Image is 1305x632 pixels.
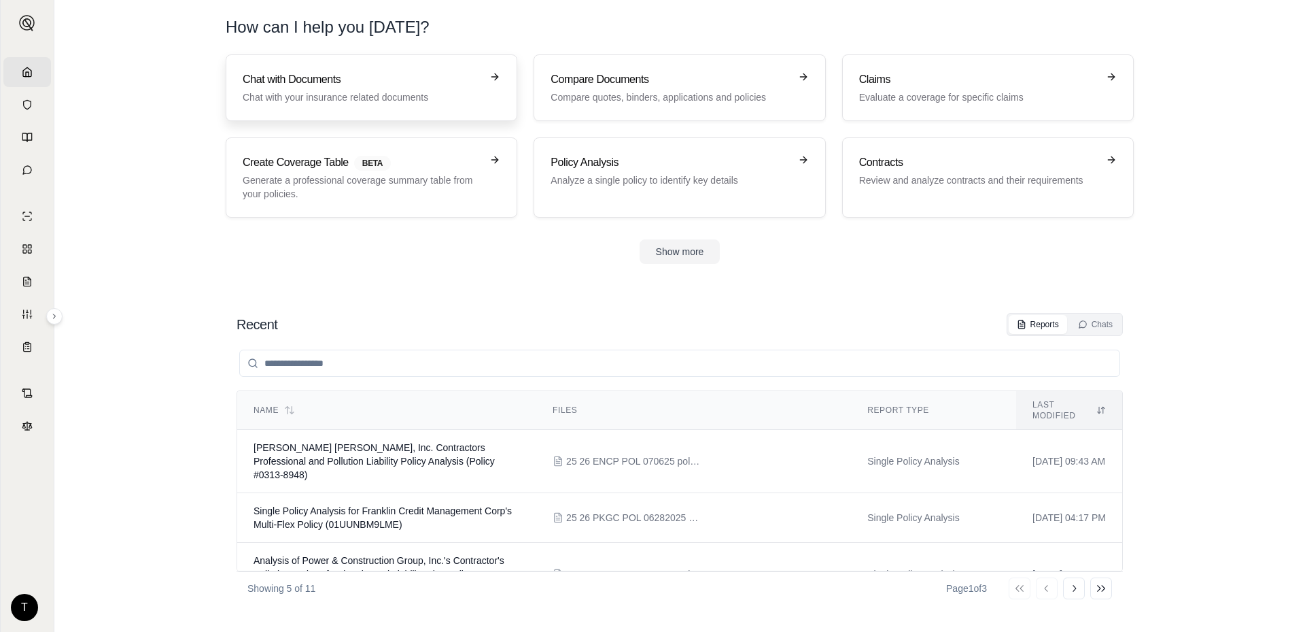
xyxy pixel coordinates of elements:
span: Welliver McGuire, Inc. Contractors Professional and Pollution Liability Policy Analysis (Policy #... [254,442,495,480]
a: Policy Comparisons [3,234,51,264]
a: Claim Coverage [3,267,51,297]
p: Evaluate a coverage for specific claims [859,90,1098,104]
p: Review and analyze contracts and their requirements [859,173,1098,187]
h3: Create Coverage Table [243,154,481,171]
div: Chats [1078,319,1113,330]
div: Last modified [1032,399,1106,421]
div: T [11,594,38,621]
span: Single Policy Analysis for Franklin Credit Management Corp's Multi-Flex Policy (01UUNBM9LME) [254,505,512,530]
span: 25 26 ENCP POL 070625 pol#0313-8948.pdf [566,454,702,468]
span: 25 26 PKGC POL 06282025 #01UUNBM9LME.pdf [566,511,702,525]
img: Expand sidebar [19,15,35,31]
td: Single Policy Analysis [851,493,1016,543]
th: Report Type [851,391,1016,430]
a: ClaimsEvaluate a coverage for specific claims [842,54,1134,121]
a: Single Policy [3,201,51,231]
td: [DATE] 09:43 AM [1016,430,1122,493]
td: [DATE] 03:40 PM [1016,543,1122,606]
a: Documents Vault [3,90,51,120]
span: Analysis of Power & Construction Group, Inc.'s Contractor's Pollution and Professional Legal Liab... [254,555,504,593]
span: 25 26 ENCP POL 042925 pol#CPPL D0001647 01.pdf [566,567,702,581]
p: Generate a professional coverage summary table from your policies. [243,173,481,201]
a: Compare DocumentsCompare quotes, binders, applications and policies [534,54,825,121]
a: Policy AnalysisAnalyze a single policy to identify key details [534,137,825,218]
h3: Chat with Documents [243,71,481,88]
a: Chat [3,155,51,185]
h1: How can I help you [DATE]? [226,16,430,38]
a: Coverage Table [3,332,51,362]
p: Chat with your insurance related documents [243,90,481,104]
div: Name [254,405,520,416]
a: Create Coverage TableBETAGenerate a professional coverage summary table from your policies. [226,137,517,218]
a: Chat with DocumentsChat with your insurance related documents [226,54,517,121]
p: Analyze a single policy to identify key details [551,173,789,187]
a: Contract Analysis [3,378,51,408]
h3: Policy Analysis [551,154,789,171]
button: Expand sidebar [14,10,41,37]
p: Showing 5 of 11 [247,582,315,595]
td: Single Policy Analysis [851,543,1016,606]
span: BETA [354,156,391,171]
h3: Compare Documents [551,71,789,88]
button: Reports [1009,315,1067,334]
th: Files [536,391,851,430]
div: Page 1 of 3 [946,582,987,595]
div: Reports [1017,319,1059,330]
p: Compare quotes, binders, applications and policies [551,90,789,104]
h3: Claims [859,71,1098,88]
a: Legal Search Engine [3,411,51,441]
button: Chats [1070,315,1121,334]
h2: Recent [237,315,277,334]
a: Home [3,57,51,87]
td: Single Policy Analysis [851,430,1016,493]
button: Expand sidebar [46,308,63,325]
button: Show more [640,239,720,264]
h3: Contracts [859,154,1098,171]
a: ContractsReview and analyze contracts and their requirements [842,137,1134,218]
a: Prompt Library [3,122,51,152]
td: [DATE] 04:17 PM [1016,493,1122,543]
a: Custom Report [3,299,51,329]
